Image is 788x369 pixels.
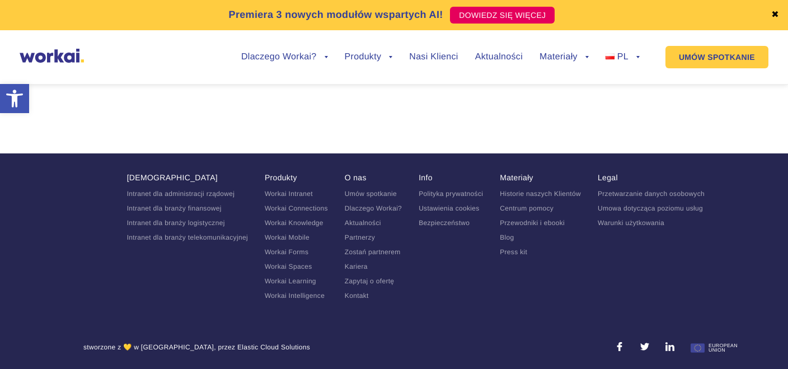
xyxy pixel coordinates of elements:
a: Workai Knowledge [265,219,323,227]
a: Intranet dla branży telekomunikacyjnej [127,233,248,241]
a: Dlaczego Workai? [241,53,328,62]
a: Blog [500,233,514,241]
a: Przetwarzanie danych osobowych [598,190,705,198]
a: Kariera [345,263,368,270]
a: Nasi Klienci [409,53,458,62]
a: Workai Connections [265,204,328,212]
a: Workai Spaces [265,263,312,270]
a: UMÓW SPOTKANIE [665,46,768,68]
a: Aktualności [345,219,381,227]
a: Polityka prywatności [419,190,483,198]
a: Dlaczego Workai? [345,204,402,212]
a: Intranet dla administracji rządowej [127,190,235,198]
a: Intranet dla branży finansowej [127,204,222,212]
a: Materiały [540,53,589,62]
div: stworzone z 💛 w [GEOGRAPHIC_DATA], przez Elastic Cloud Solutions [83,342,310,357]
a: Info [419,173,433,182]
a: Workai Forms [265,248,308,256]
a: Kontakt [345,292,369,300]
a: Przewodniki i ebooki [500,219,565,227]
a: DOWIEDZ SIĘ WIĘCEJ [450,7,555,24]
a: Umowa dotycząca poziomu usług [598,204,703,212]
a: ✖ [771,11,779,20]
a: Workai Intranet [265,190,313,198]
a: Legal [598,173,618,182]
a: O nas [345,173,367,182]
a: Intranet dla branży logistycznej [127,219,225,227]
span: PL [617,52,628,62]
a: Materiały [500,173,533,182]
a: Workai Intelligence [265,292,325,300]
input: wiadomości e-mail [3,291,10,298]
a: Press kit [500,248,527,256]
a: Produkty [265,173,297,182]
a: Bezpieczeństwo [419,219,470,227]
a: Centrum pomocy [500,204,554,212]
a: Ustawienia cookies [419,204,479,212]
a: Umów spotkanie [345,190,397,198]
div: Widżet czatu [587,213,788,369]
p: Premiera 3 nowych modułów wspartych AI! [229,7,443,22]
a: Workai Mobile [265,233,309,241]
a: Historie naszych Klientów [500,190,581,198]
iframe: Chat Widget [587,213,788,369]
a: Zapytaj o ofertę [345,277,395,285]
a: Zostań partnerem [345,248,401,256]
a: Aktualności [475,53,523,62]
a: Produkty [345,53,393,62]
a: Polityki prywatności [143,207,209,216]
a: Partnerzy [345,233,375,241]
a: [DEMOGRAPHIC_DATA] [127,173,218,182]
a: Workai Learning [265,277,316,285]
p: wiadomości e-mail [14,289,83,298]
